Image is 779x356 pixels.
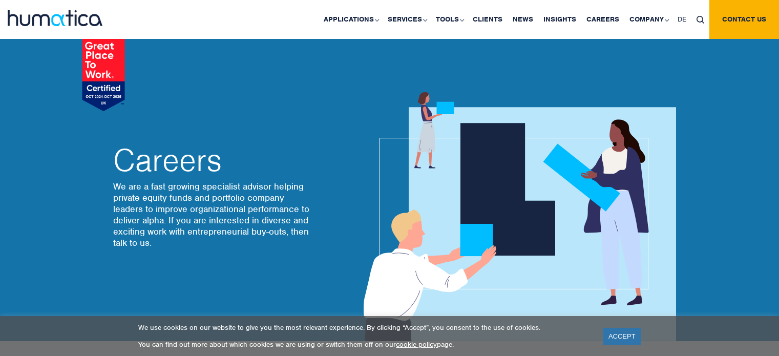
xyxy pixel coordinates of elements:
[396,340,437,349] a: cookie policy
[113,181,313,248] p: We are a fast growing specialist advisor helping private equity funds and portfolio company leade...
[603,328,641,345] a: ACCEPT
[697,16,704,24] img: search_icon
[354,92,676,341] img: about_banner1
[113,145,313,176] h2: Careers
[138,340,591,349] p: You can find out more about which cookies we are using or switch them off on our page.
[138,323,591,332] p: We use cookies on our website to give you the most relevant experience. By clicking “Accept”, you...
[8,10,102,26] img: logo
[678,15,686,24] span: DE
